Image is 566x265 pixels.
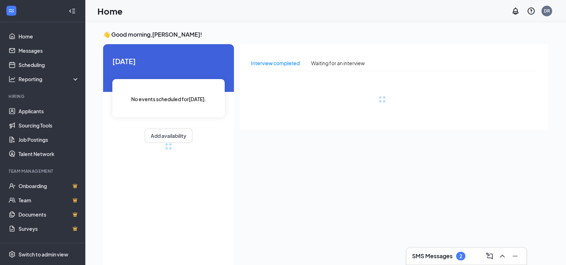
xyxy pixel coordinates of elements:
div: Waiting for an interview [311,59,365,67]
h3: 👋 Good morning, [PERSON_NAME] ! [103,31,548,38]
a: TeamCrown [18,193,79,207]
svg: QuestionInfo [527,7,535,15]
a: Scheduling [18,58,79,72]
button: Minimize [509,250,521,262]
div: Interview completed [251,59,300,67]
svg: Settings [9,251,16,258]
div: DR [544,8,550,14]
button: ComposeMessage [484,250,495,262]
div: Team Management [9,168,78,174]
h1: Home [97,5,123,17]
a: Messages [18,43,79,58]
svg: WorkstreamLogo [8,7,15,14]
a: Home [18,29,79,43]
div: Hiring [9,93,78,99]
svg: ComposeMessage [485,252,494,260]
a: SurveysCrown [18,222,79,236]
iframe: Intercom live chat [542,241,559,258]
div: loading meetings... [165,143,172,150]
span: [DATE] [112,56,225,67]
h3: SMS Messages [412,252,453,260]
svg: Analysis [9,76,16,83]
a: Sourcing Tools [18,118,79,132]
a: Talent Network [18,147,79,161]
a: OnboardingCrown [18,179,79,193]
span: No events scheduled for [DATE] . [131,95,206,103]
svg: ChevronUp [498,252,507,260]
button: Add availability [145,129,192,143]
a: DocumentsCrown [18,207,79,222]
svg: Notifications [511,7,520,15]
svg: Collapse [69,7,76,15]
svg: Minimize [511,252,519,260]
button: ChevronUp [497,250,508,262]
a: Job Postings [18,132,79,147]
div: Reporting [18,76,80,83]
div: 2 [459,253,462,259]
a: Applicants [18,104,79,118]
div: Switch to admin view [18,251,68,258]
